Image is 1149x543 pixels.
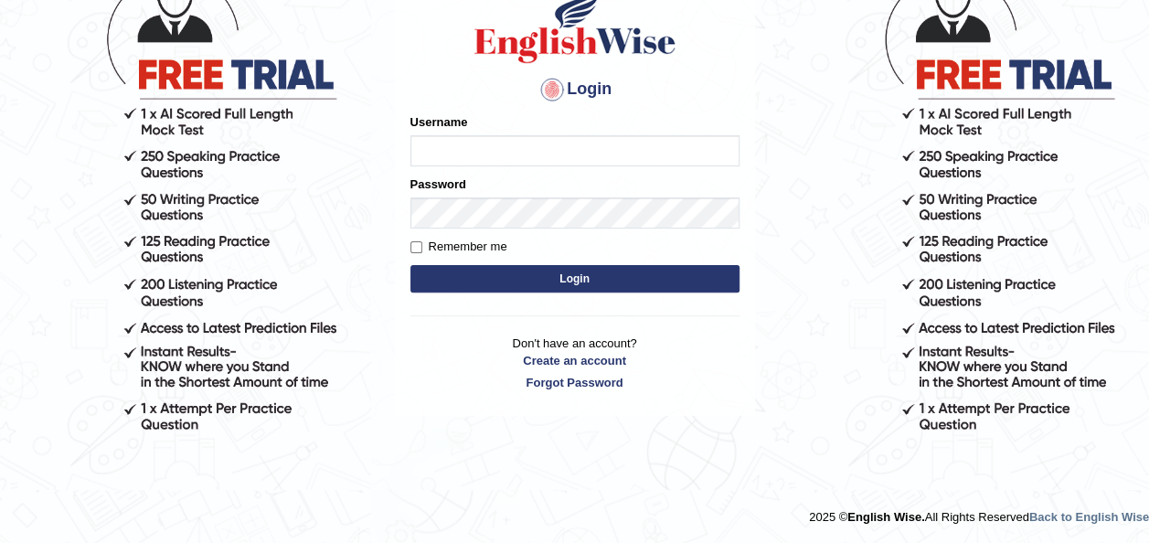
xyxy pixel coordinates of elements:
[410,238,507,256] label: Remember me
[410,352,739,369] a: Create an account
[1029,510,1149,524] a: Back to English Wise
[410,265,739,293] button: Login
[410,113,468,131] label: Username
[410,176,466,193] label: Password
[809,499,1149,526] div: 2025 © All Rights Reserved
[410,335,739,391] p: Don't have an account?
[410,75,739,104] h4: Login
[410,374,739,391] a: Forgot Password
[410,241,422,253] input: Remember me
[847,510,924,524] strong: English Wise.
